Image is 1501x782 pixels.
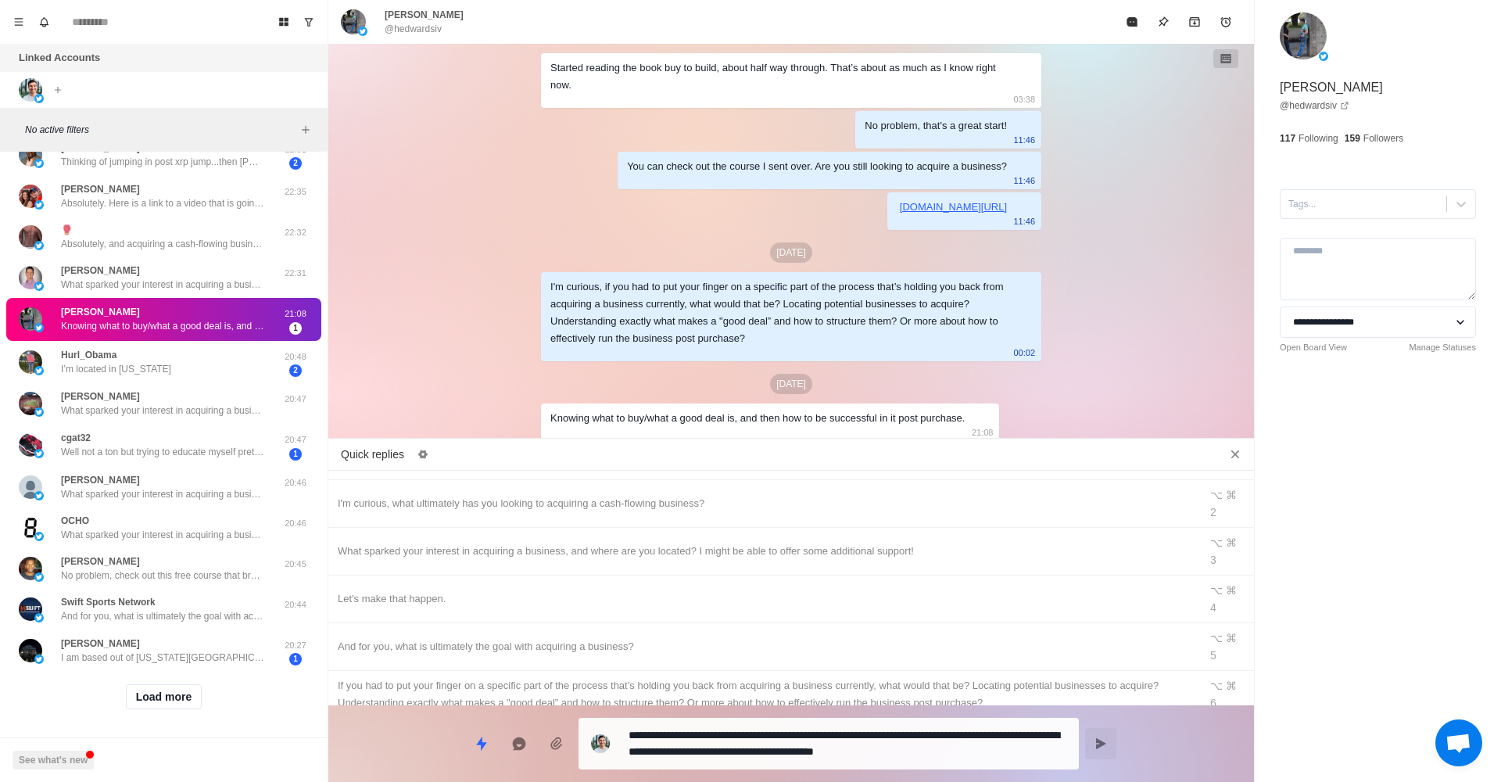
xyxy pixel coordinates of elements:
img: picture [358,27,367,36]
div: I'm curious, what ultimately has you looking to acquiring a cash-flowing business? [338,495,1190,512]
p: 22:31 [276,267,315,280]
p: [PERSON_NAME] [61,637,140,651]
div: If you had to put your finger on a specific part of the process that’s holding you back from acqu... [338,677,1190,712]
p: Following [1299,131,1338,145]
p: [PERSON_NAME] [1280,78,1383,97]
img: picture [34,366,44,375]
button: Pin [1148,6,1179,38]
p: 20:47 [276,393,315,406]
img: picture [34,449,44,458]
p: [PERSON_NAME] [61,305,140,319]
div: And for you, what is ultimately the goal with acquiring a business? [338,638,1190,655]
div: What sparked your interest in acquiring a business, and where are you located? I might be able to... [338,543,1190,560]
img: picture [34,407,44,417]
p: 22:32 [276,226,315,239]
p: What sparked your interest in acquiring a business, and where are you located? I might be able to... [61,528,264,542]
p: What sparked your interest in acquiring a business, and where are you located? I might be able to... [61,404,264,418]
p: 11:46 [1013,213,1035,230]
div: ⌥ ⌘ 4 [1210,582,1245,616]
p: 20:48 [276,350,315,364]
p: I am based out of [US_STATE][GEOGRAPHIC_DATA] and honestly l just eanted to tap into a little rea... [61,651,264,665]
p: @hedwardsiv [385,22,442,36]
p: 22:35 [276,185,315,199]
img: picture [19,516,42,540]
p: Knowing what to buy/what a good deal is, and then how to be successful in it post purchase. [61,319,264,333]
p: Followers [1363,131,1403,145]
button: See what's new [13,751,94,769]
p: Thinking of jumping in post xrp jump...then [PERSON_NAME] calls your name [61,155,264,169]
p: 11:46 [1013,131,1035,149]
p: Well not a ton but trying to educate myself pretty quickly [61,445,264,459]
p: No active filters [25,123,296,137]
button: Archive [1179,6,1210,38]
a: Open chat [1435,719,1482,766]
img: picture [341,9,366,34]
img: picture [19,225,42,249]
a: Open Board View [1280,341,1347,354]
button: Reply with AI [503,728,535,759]
button: Send message [1085,728,1116,759]
div: Let's make that happen. [338,590,1190,608]
img: picture [19,392,42,415]
p: 11:46 [1013,172,1035,189]
img: picture [19,350,42,374]
p: What sparked your interest in acquiring a business, and where are you located? I might be able to... [61,487,264,501]
span: 2 [289,364,302,377]
button: Add reminder [1210,6,1241,38]
img: picture [34,241,44,250]
a: [DOMAIN_NAME][URL] [900,201,1007,213]
p: And for you, what is ultimately the goal with acquiring a business? [61,609,264,623]
img: picture [591,734,610,753]
p: 20:46 [276,517,315,530]
div: ⌥ ⌘ 3 [1210,534,1245,569]
img: picture [19,143,42,167]
div: ⌥ ⌘ 2 [1210,486,1245,521]
button: Notifications [31,9,56,34]
p: 20:46 [276,476,315,490]
img: picture [34,159,44,168]
div: I'm curious, if you had to put your finger on a specific part of the process that’s holding you b... [550,278,1007,347]
div: You can check out the course I sent over. Are you still looking to acquire a business? [627,158,1007,175]
div: Started reading the book buy to build, about half way through. That’s about as much as I know rig... [550,59,1007,94]
img: picture [34,491,44,500]
img: picture [1280,13,1327,59]
img: picture [19,639,42,662]
div: ⌥ ⌘ 6 [1210,677,1245,712]
p: Linked Accounts [19,50,100,66]
p: 🥊 [61,223,73,237]
p: [DATE] [770,374,812,394]
a: Manage Statuses [1409,341,1476,354]
img: picture [19,433,42,457]
img: picture [34,613,44,622]
img: picture [34,655,44,664]
button: Add filters [296,120,315,139]
p: 21:08 [276,307,315,321]
span: 2 [289,157,302,170]
p: [PERSON_NAME] [61,389,140,404]
p: OCHO [61,514,89,528]
img: picture [19,557,42,580]
p: Absolutely, and acquiring a cash-flowing business is a great option for that! [61,237,264,251]
a: @hedwardsiv [1280,99,1349,113]
img: picture [1319,52,1328,61]
p: No problem, check out this free course that breaks down my full strategy for acquiring a business... [61,569,264,583]
p: Quick replies [341,447,404,463]
p: 20:44 [276,598,315,612]
p: Absolutely. Here is a link to a video that is going to outline in more depth, what we do and how ... [61,196,264,210]
button: Edit quick replies [410,442,435,467]
img: picture [19,266,42,289]
p: [PERSON_NAME] [61,182,140,196]
button: Show unread conversations [296,9,321,34]
p: What sparked your interest in acquiring a business, and where are you located? I might be able to... [61,278,264,292]
p: 20:45 [276,558,315,571]
p: [PERSON_NAME] [61,473,140,487]
img: picture [34,572,44,582]
button: Close quick replies [1223,442,1248,467]
span: 1 [289,322,302,335]
img: picture [34,200,44,210]
p: 159 [1345,131,1360,145]
button: Menu [6,9,31,34]
p: cgat32 [61,431,91,445]
button: Add media [541,728,572,759]
img: picture [19,78,42,102]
